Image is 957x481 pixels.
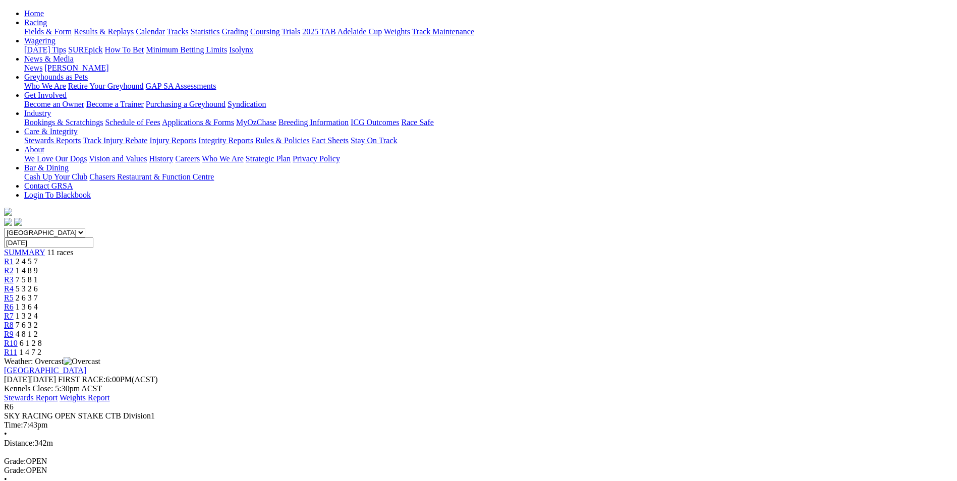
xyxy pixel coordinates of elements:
[4,366,86,375] a: [GEOGRAPHIC_DATA]
[136,27,165,36] a: Calendar
[401,118,433,127] a: Race Safe
[19,348,41,356] span: 1 4 7 2
[4,257,14,266] a: R1
[4,312,14,320] span: R7
[24,172,87,181] a: Cash Up Your Club
[24,163,69,172] a: Bar & Dining
[47,248,73,257] span: 11 races
[24,191,91,199] a: Login To Blackbook
[44,64,108,72] a: [PERSON_NAME]
[4,348,17,356] a: R11
[24,182,73,190] a: Contact GRSA
[222,27,248,36] a: Grading
[24,109,51,117] a: Industry
[4,420,953,430] div: 7:43pm
[16,266,38,275] span: 1 4 8 9
[4,375,30,384] span: [DATE]
[4,208,12,216] img: logo-grsa-white.png
[16,312,38,320] span: 1 3 2 4
[58,375,158,384] span: 6:00PM(ACST)
[282,27,300,36] a: Trials
[167,27,189,36] a: Tracks
[162,118,234,127] a: Applications & Forms
[4,237,93,248] input: Select date
[4,275,14,284] a: R3
[246,154,291,163] a: Strategic Plan
[24,154,87,163] a: We Love Our Dogs
[4,218,12,226] img: facebook.svg
[236,118,276,127] a: MyOzChase
[24,136,953,145] div: Care & Integrity
[24,91,67,99] a: Get Involved
[83,136,147,145] a: Track Injury Rebate
[64,357,100,366] img: Overcast
[24,154,953,163] div: About
[24,82,953,91] div: Greyhounds as Pets
[24,45,66,54] a: [DATE] Tips
[4,321,14,329] span: R8
[146,45,227,54] a: Minimum Betting Limits
[191,27,220,36] a: Statistics
[16,284,38,293] span: 5 3 2 6
[58,375,105,384] span: FIRST RACE:
[24,64,42,72] a: News
[202,154,244,163] a: Who We Are
[24,100,84,108] a: Become an Owner
[74,27,134,36] a: Results & Replays
[4,457,953,466] div: OPEN
[24,118,103,127] a: Bookings & Scratchings
[4,384,953,393] div: Kennels Close: 5:30pm ACST
[16,321,38,329] span: 7 6 3 2
[89,154,147,163] a: Vision and Values
[4,284,14,293] a: R4
[20,339,42,347] span: 6 1 2 8
[16,330,38,338] span: 4 8 1 2
[16,257,38,266] span: 2 4 5 7
[4,439,34,447] span: Distance:
[228,100,266,108] a: Syndication
[24,145,44,154] a: About
[24,118,953,127] div: Industry
[4,393,58,402] a: Stewards Report
[384,27,410,36] a: Weights
[105,118,160,127] a: Schedule of Fees
[68,45,102,54] a: SUREpick
[105,45,144,54] a: How To Bet
[24,36,55,45] a: Wagering
[4,466,953,475] div: OPEN
[24,172,953,182] div: Bar & Dining
[4,402,14,411] span: R6
[198,136,253,145] a: Integrity Reports
[149,154,173,163] a: History
[175,154,200,163] a: Careers
[146,100,226,108] a: Purchasing a Greyhound
[16,275,38,284] span: 7 5 8 1
[293,154,340,163] a: Privacy Policy
[4,248,45,257] a: SUMMARY
[68,82,144,90] a: Retire Your Greyhound
[4,330,14,338] a: R9
[60,393,110,402] a: Weights Report
[24,127,78,136] a: Care & Integrity
[250,27,280,36] a: Coursing
[4,339,18,347] a: R10
[86,100,144,108] a: Become a Trainer
[89,172,214,181] a: Chasers Restaurant & Function Centre
[278,118,349,127] a: Breeding Information
[4,457,26,465] span: Grade:
[351,136,397,145] a: Stay On Track
[4,303,14,311] span: R6
[255,136,310,145] a: Rules & Policies
[24,64,953,73] div: News & Media
[412,27,474,36] a: Track Maintenance
[24,18,47,27] a: Racing
[4,411,953,420] div: SKY RACING OPEN STAKE CTB Division1
[16,293,38,302] span: 2 6 3 7
[4,375,56,384] span: [DATE]
[4,439,953,448] div: 342m
[24,82,66,90] a: Who We Are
